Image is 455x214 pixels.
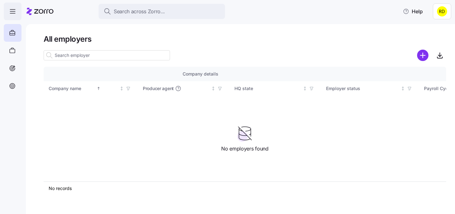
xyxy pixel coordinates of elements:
span: Search across Zorro... [114,8,165,15]
th: Employer statusNot sorted [321,81,419,96]
th: Producer agentNot sorted [138,81,229,96]
button: Help [398,5,428,18]
th: Company nameSorted ascending [44,81,107,96]
div: Not sorted [211,86,215,91]
span: No employers found [221,145,268,153]
span: Help [403,8,423,15]
div: Sorted ascending [96,86,101,91]
svg: add icon [417,50,428,61]
div: Not sorted [303,86,307,91]
img: 400900e14810b1d0aec03a03c9453833 [437,6,447,16]
div: HQ state [234,85,301,92]
input: Search employer [44,50,170,60]
button: Search across Zorro... [99,4,225,19]
h1: All employers [44,34,446,44]
div: Employer status [326,85,399,92]
span: Producer agent [143,85,174,92]
div: Not sorted [119,86,124,91]
th: HQ stateNot sorted [229,81,321,96]
div: Company name [49,85,95,92]
div: Not sorted [401,86,405,91]
div: No records [49,185,387,192]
